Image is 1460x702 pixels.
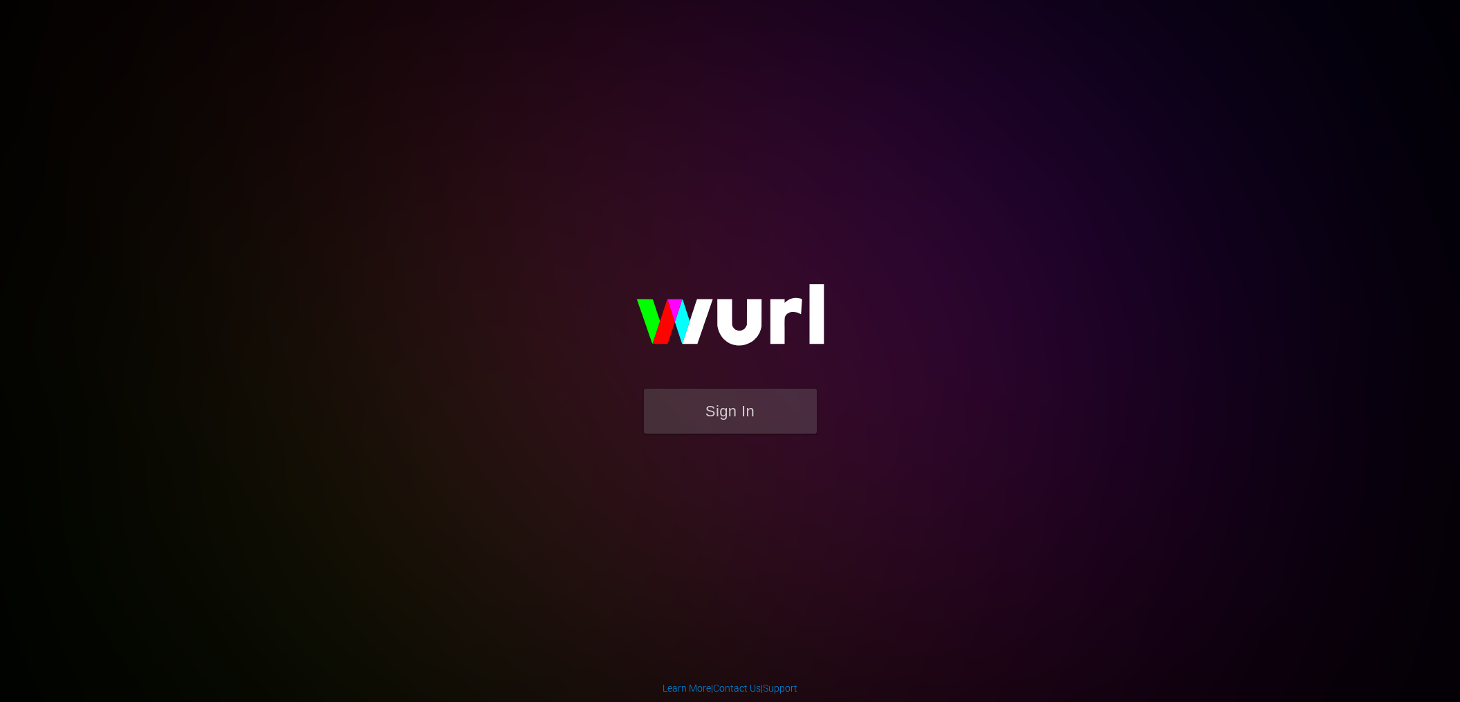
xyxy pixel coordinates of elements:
div: | | [663,681,797,695]
a: Learn More [663,683,711,694]
img: wurl-logo-on-black-223613ac3d8ba8fe6dc639794a292ebdb59501304c7dfd60c99c58986ef67473.svg [592,255,869,389]
button: Sign In [644,389,817,434]
a: Support [763,683,797,694]
a: Contact Us [713,683,761,694]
